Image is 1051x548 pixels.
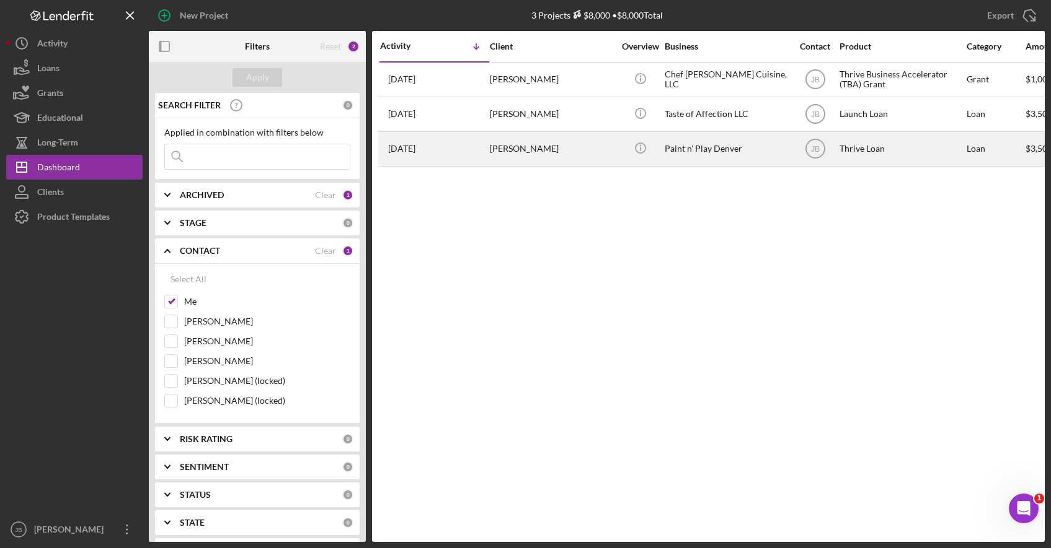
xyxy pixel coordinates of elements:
[184,335,350,347] label: [PERSON_NAME]
[184,375,350,387] label: [PERSON_NAME] (locked)
[315,246,336,256] div: Clear
[342,489,353,500] div: 0
[184,355,350,367] label: [PERSON_NAME]
[37,204,110,232] div: Product Templates
[233,68,282,87] button: Apply
[315,190,336,200] div: Clear
[164,267,213,292] button: Select All
[37,105,83,133] div: Educational
[967,98,1024,131] div: Loan
[665,41,789,51] div: Business
[6,204,143,229] button: Product Templates
[180,218,206,228] b: STAGE
[665,63,789,96] div: Chef [PERSON_NAME] Cuisine, LLC
[320,41,341,51] div: Reset
[6,180,143,204] button: Clients
[967,133,1024,165] div: Loan
[6,517,143,542] button: JB[PERSON_NAME]
[967,41,1024,51] div: Category
[6,80,143,105] button: Grants
[6,56,143,80] button: Loans
[1009,494,1039,523] iframe: Intercom live chat
[37,80,63,108] div: Grants
[37,130,78,158] div: Long-Term
[180,490,211,500] b: STATUS
[531,10,663,20] div: 3 Projects • $8,000 Total
[967,63,1024,96] div: Grant
[810,145,819,154] text: JB
[171,267,206,292] div: Select All
[158,100,221,110] b: SEARCH FILTER
[840,98,964,131] div: Launch Loan
[184,295,350,308] label: Me
[184,315,350,328] label: [PERSON_NAME]
[665,133,789,165] div: Paint n' Play Denver
[180,3,228,28] div: New Project
[342,245,353,256] div: 1
[37,180,64,207] div: Clients
[490,63,614,96] div: [PERSON_NAME]
[37,56,60,84] div: Loans
[840,63,964,96] div: Thrive Business Accelerator (TBA) Grant
[342,189,353,201] div: 1
[810,76,819,84] text: JB
[388,74,415,84] time: 2025-09-25 22:05
[245,41,270,51] b: Filters
[490,133,614,165] div: [PERSON_NAME]
[975,3,1045,28] button: Export
[15,526,22,533] text: JB
[180,462,229,472] b: SENTIMENT
[342,461,353,472] div: 0
[840,133,964,165] div: Thrive Loan
[380,41,435,51] div: Activity
[37,31,68,59] div: Activity
[665,98,789,131] div: Taste of Affection LLC
[180,434,233,444] b: RISK RATING
[6,105,143,130] button: Educational
[342,517,353,528] div: 0
[490,98,614,131] div: [PERSON_NAME]
[180,246,220,256] b: CONTACT
[342,100,353,111] div: 0
[6,31,143,56] button: Activity
[388,109,415,119] time: 2025-07-14 16:35
[6,155,143,180] button: Dashboard
[164,128,350,137] div: Applied in combination with filters below
[388,144,415,154] time: 2025-07-08 17:42
[180,518,205,528] b: STATE
[342,217,353,228] div: 0
[246,68,269,87] div: Apply
[149,3,241,28] button: New Project
[6,130,143,155] button: Long-Term
[1034,494,1044,503] span: 1
[570,10,610,20] div: $8,000
[184,394,350,407] label: [PERSON_NAME] (locked)
[987,3,1014,28] div: Export
[347,40,360,53] div: 2
[37,155,80,183] div: Dashboard
[840,41,964,51] div: Product
[792,41,838,51] div: Contact
[180,190,224,200] b: ARCHIVED
[810,110,819,119] text: JB
[31,517,112,545] div: [PERSON_NAME]
[490,41,614,51] div: Client
[617,41,663,51] div: Overview
[342,433,353,445] div: 0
